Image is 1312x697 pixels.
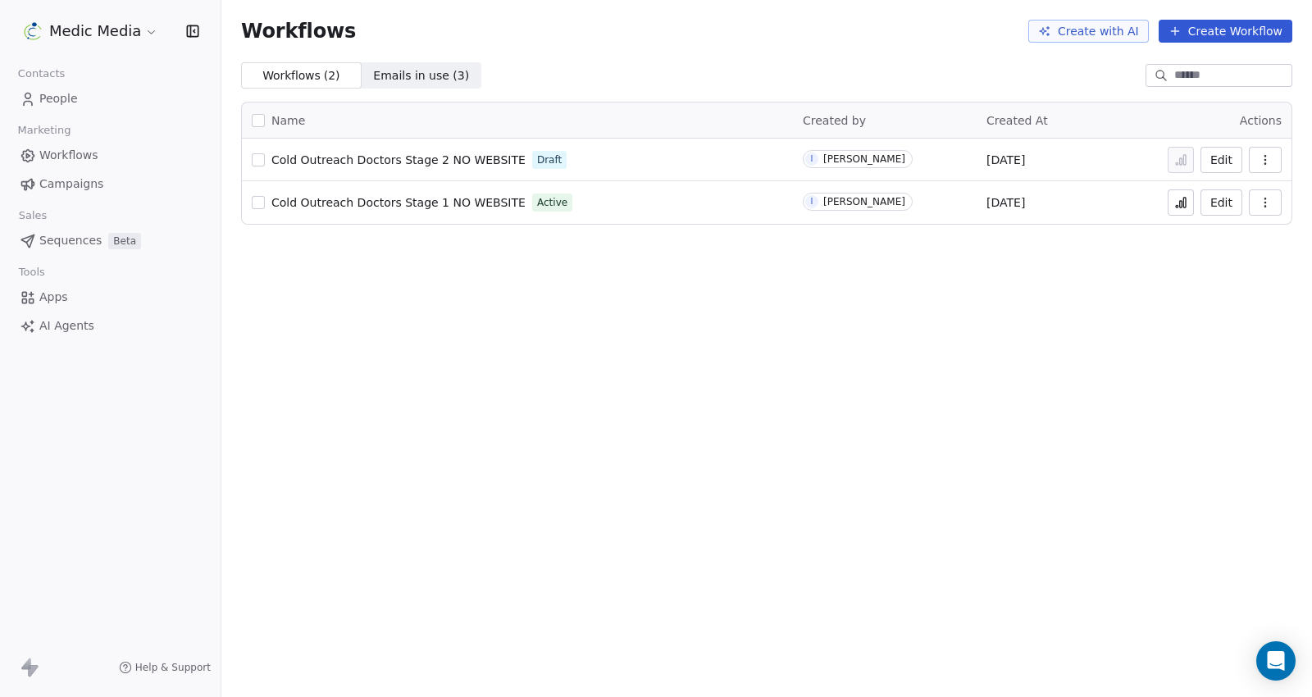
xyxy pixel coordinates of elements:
[1200,189,1242,216] button: Edit
[39,232,102,249] span: Sequences
[13,312,207,339] a: AI Agents
[271,112,305,130] span: Name
[11,203,54,228] span: Sales
[11,118,78,143] span: Marketing
[373,67,469,84] span: Emails in use ( 3 )
[49,20,141,42] span: Medic Media
[1159,20,1292,43] button: Create Workflow
[241,20,356,43] span: Workflows
[271,194,526,211] a: Cold Outreach Doctors Stage 1 NO WEBSITE
[271,152,526,168] a: Cold Outreach Doctors Stage 2 NO WEBSITE
[271,153,526,166] span: Cold Outreach Doctors Stage 2 NO WEBSITE
[39,289,68,306] span: Apps
[11,61,72,86] span: Contacts
[537,153,562,167] span: Draft
[1200,147,1242,173] button: Edit
[803,114,866,127] span: Created by
[271,196,526,209] span: Cold Outreach Doctors Stage 1 NO WEBSITE
[11,260,52,285] span: Tools
[811,195,813,208] div: I
[1240,114,1282,127] span: Actions
[811,153,813,166] div: I
[39,147,98,164] span: Workflows
[135,661,211,674] span: Help & Support
[39,317,94,335] span: AI Agents
[23,21,43,41] img: Logoicon.png
[20,17,162,45] button: Medic Media
[119,661,211,674] a: Help & Support
[39,175,103,193] span: Campaigns
[986,152,1025,168] span: [DATE]
[13,284,207,311] a: Apps
[1256,641,1296,681] div: Open Intercom Messenger
[13,227,207,254] a: SequencesBeta
[1028,20,1149,43] button: Create with AI
[537,195,567,210] span: Active
[823,153,905,165] div: [PERSON_NAME]
[39,90,78,107] span: People
[986,114,1048,127] span: Created At
[823,196,905,207] div: [PERSON_NAME]
[986,194,1025,211] span: [DATE]
[108,233,141,249] span: Beta
[13,171,207,198] a: Campaigns
[13,142,207,169] a: Workflows
[13,85,207,112] a: People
